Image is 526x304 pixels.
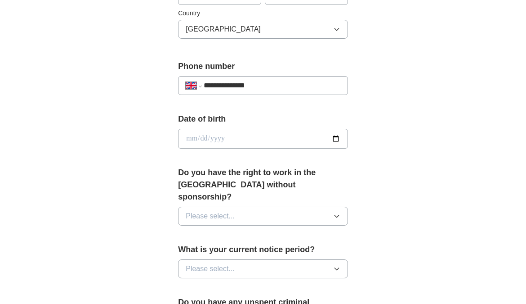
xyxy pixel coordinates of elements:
span: Please select... [186,263,235,274]
label: Country [178,9,348,18]
button: Please select... [178,207,348,226]
label: Date of birth [178,113,348,125]
label: Phone number [178,60,348,73]
span: [GEOGRAPHIC_DATA] [186,24,261,35]
button: Please select... [178,259,348,278]
button: [GEOGRAPHIC_DATA] [178,20,348,39]
label: What is your current notice period? [178,244,348,256]
label: Do you have the right to work in the [GEOGRAPHIC_DATA] without sponsorship? [178,167,348,203]
span: Please select... [186,211,235,222]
